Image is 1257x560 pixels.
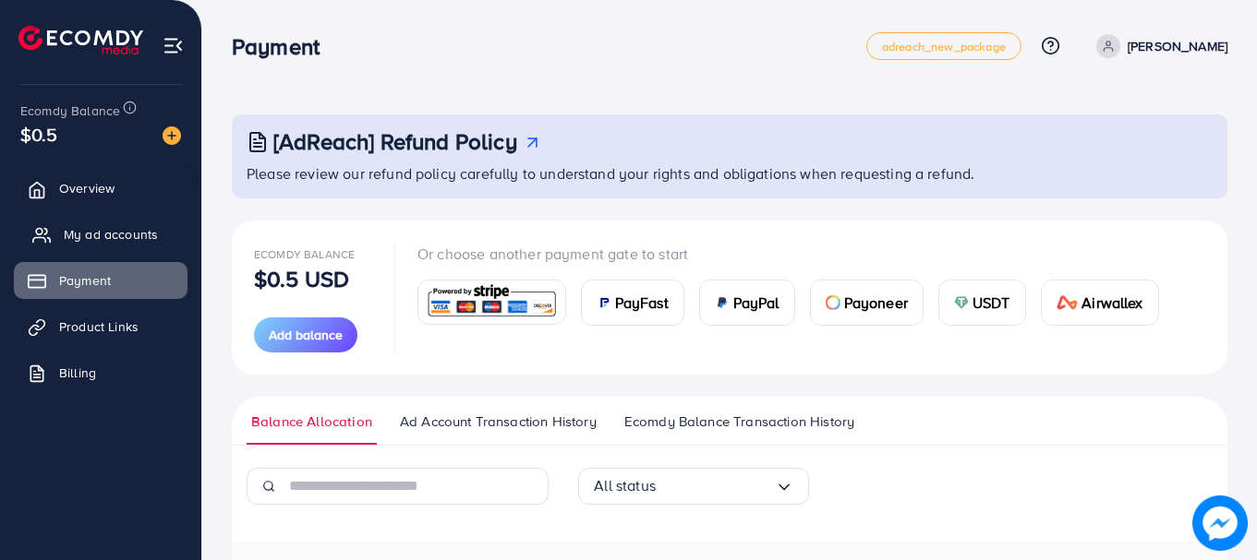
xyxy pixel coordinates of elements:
[59,179,115,197] span: Overview
[733,292,780,314] span: PayPal
[882,41,1006,53] span: adreach_new_package
[400,411,597,432] span: Ad Account Transaction History
[844,292,908,314] span: Payoneer
[14,262,187,299] a: Payment
[269,326,343,344] span: Add balance
[1192,495,1248,551] img: image
[247,162,1216,185] p: Please review our refund policy carefully to understand your rights and obligations when requesti...
[1089,34,1227,58] a: [PERSON_NAME]
[14,308,187,345] a: Product Links
[20,121,58,148] span: $0.5
[938,280,1026,326] a: cardUSDT
[866,32,1021,60] a: adreach_new_package
[64,225,158,244] span: My ad accounts
[254,317,357,352] button: Add balance
[699,280,795,326] a: cardPayPal
[14,216,187,253] a: My ad accounts
[424,282,560,322] img: card
[254,268,349,290] p: $0.5 USD
[232,33,334,60] h3: Payment
[417,280,566,325] a: card
[624,411,854,432] span: Ecomdy Balance Transaction History
[810,280,924,326] a: cardPayoneer
[656,471,775,500] input: Search for option
[1057,295,1079,310] img: card
[59,271,111,290] span: Payment
[20,101,120,120] span: Ecomdy Balance
[597,295,611,310] img: card
[163,35,184,56] img: menu
[273,128,517,155] h3: [AdReach] Refund Policy
[251,411,372,432] span: Balance Allocation
[18,26,143,54] img: logo
[954,295,969,310] img: card
[973,292,1010,314] span: USDT
[163,126,181,145] img: image
[14,354,187,391] a: Billing
[14,170,187,207] a: Overview
[59,317,139,336] span: Product Links
[1082,292,1142,314] span: Airwallex
[254,246,355,262] span: Ecomdy Balance
[417,243,1174,265] p: Or choose another payment gate to start
[581,280,684,326] a: cardPayFast
[615,292,669,314] span: PayFast
[594,471,656,500] span: All status
[715,295,730,310] img: card
[578,468,809,505] div: Search for option
[1041,280,1159,326] a: cardAirwallex
[826,295,840,310] img: card
[59,363,96,382] span: Billing
[1128,35,1227,57] p: [PERSON_NAME]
